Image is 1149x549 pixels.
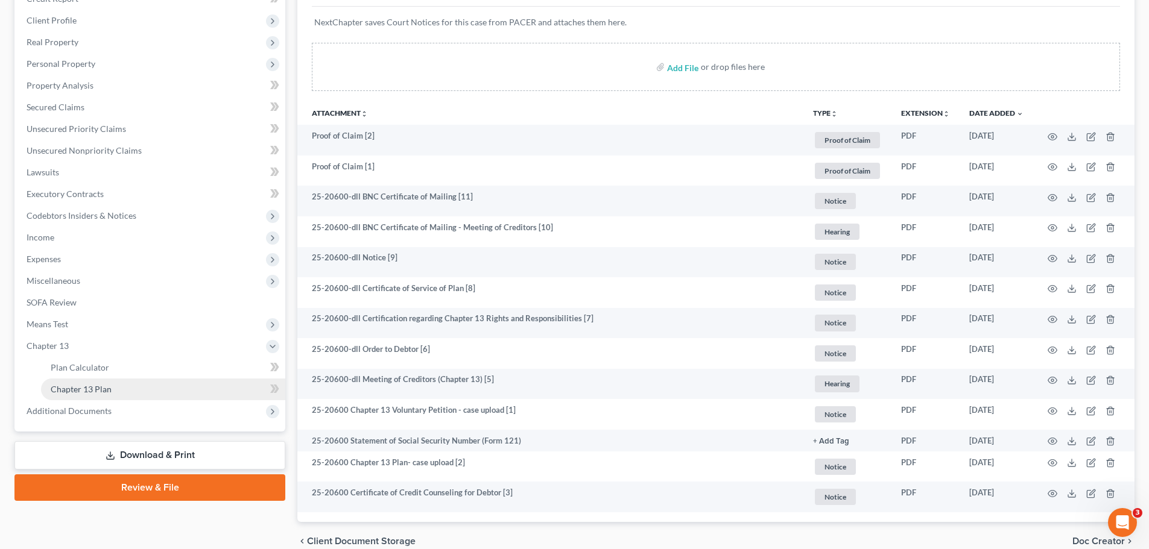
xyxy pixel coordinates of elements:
td: [DATE] [960,155,1033,186]
a: Notice [813,487,882,507]
a: Date Added expand_more [969,108,1024,118]
td: 25-20600-dll Meeting of Creditors (Chapter 13) [5] [297,369,803,400]
span: Client Profile [27,15,77,25]
span: SOFA Review [27,297,77,307]
span: Chapter 13 Plan [51,384,112,394]
span: Proof of Claim [815,163,880,179]
a: Download & Print [14,441,285,469]
td: 25-20600-dll BNC Certificate of Mailing [11] [297,186,803,216]
td: 25-20600 Chapter 13 Voluntary Petition - case upload [1] [297,399,803,430]
td: [DATE] [960,399,1033,430]
span: Expenses [27,254,61,264]
a: Property Analysis [17,75,285,96]
span: Client Document Storage [307,536,416,546]
a: Hearing [813,374,882,394]
i: chevron_left [297,536,307,546]
a: Notice [813,404,882,424]
i: unfold_more [831,110,838,118]
i: unfold_more [361,110,368,118]
span: Hearing [815,224,859,240]
button: Doc Creator chevron_right [1072,536,1135,546]
a: Secured Claims [17,96,285,118]
button: chevron_left Client Document Storage [297,536,416,546]
span: Notice [815,284,856,301]
td: [DATE] [960,186,1033,216]
td: Proof of Claim [1] [297,155,803,186]
td: [DATE] [960,216,1033,247]
span: Plan Calculator [51,362,109,372]
iframe: Intercom live chat [1108,508,1137,537]
a: SOFA Review [17,292,285,313]
td: 25-20600-dll Notice [9] [297,247,803,278]
span: Chapter 13 [27,340,69,351]
i: expand_more [1016,110,1024,118]
span: Executory Contracts [27,189,104,199]
td: [DATE] [960,482,1033,512]
td: [DATE] [960,451,1033,482]
td: 25-20600-dll Certificate of Service of Plan [8] [297,277,803,308]
a: Notice [813,313,882,333]
td: 25-20600-dll Order to Debtor [6] [297,338,803,369]
span: Income [27,232,54,242]
td: [DATE] [960,247,1033,278]
td: [DATE] [960,277,1033,308]
span: 3 [1133,508,1142,518]
span: Miscellaneous [27,275,80,286]
a: Plan Calculator [41,357,285,378]
a: Lawsuits [17,162,285,183]
span: Notice [815,315,856,331]
span: Codebtors Insiders & Notices [27,210,136,221]
td: [DATE] [960,125,1033,155]
p: NextChapter saves Court Notices for this case from PACER and attaches them here. [314,16,1118,28]
a: Notice [813,191,882,211]
span: Personal Property [27,58,95,69]
span: Hearing [815,375,859,392]
td: [DATE] [960,308,1033,339]
span: Notice [815,254,856,270]
a: Attachmentunfold_more [312,108,368,118]
span: Notice [815,345,856,362]
td: [DATE] [960,338,1033,369]
td: PDF [891,186,960,216]
span: Proof of Claim [815,132,880,148]
a: Proof of Claim [813,130,882,150]
a: + Add Tag [813,435,882,447]
a: Unsecured Nonpriority Claims [17,140,285,162]
a: Hearing [813,222,882,242]
span: Means Test [27,319,68,329]
a: Review & File [14,474,285,501]
td: 25-20600-dll Certification regarding Chapter 13 Rights and Responsibilities [7] [297,308,803,339]
span: Notice [815,193,856,209]
td: PDF [891,308,960,339]
i: unfold_more [943,110,950,118]
span: Real Property [27,37,78,47]
span: Unsecured Nonpriority Claims [27,145,142,155]
td: PDF [891,277,960,308]
td: PDF [891,451,960,482]
td: PDF [891,155,960,186]
td: PDF [891,247,960,278]
td: PDF [891,125,960,155]
span: Secured Claims [27,102,84,112]
a: Chapter 13 Plan [41,378,285,400]
td: 25-20600 Statement of Social Security Number (Form 121) [297,430,803,451]
td: PDF [891,482,960,512]
div: or drop files here [701,61,765,73]
span: Lawsuits [27,167,59,177]
td: PDF [891,338,960,369]
a: Executory Contracts [17,183,285,205]
span: Unsecured Priority Claims [27,124,126,134]
span: Notice [815,406,856,422]
span: Doc Creator [1072,536,1125,546]
span: Property Analysis [27,80,93,90]
td: 25-20600-dll BNC Certificate of Mailing - Meeting of Creditors [10] [297,216,803,247]
td: [DATE] [960,430,1033,451]
button: + Add Tag [813,438,849,445]
a: Unsecured Priority Claims [17,118,285,140]
span: Additional Documents [27,406,112,416]
button: TYPEunfold_more [813,110,838,118]
td: 25-20600 Chapter 13 Plan- case upload [2] [297,451,803,482]
a: Notice [813,457,882,477]
td: PDF [891,369,960,400]
span: Notice [815,489,856,505]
